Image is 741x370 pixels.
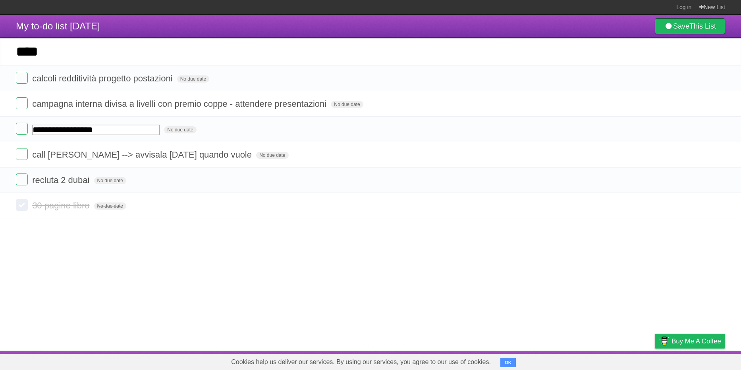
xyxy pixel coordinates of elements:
[16,148,28,160] label: Done
[549,353,566,368] a: About
[659,334,670,348] img: Buy me a coffee
[655,18,725,34] a: SaveThis List
[675,353,725,368] a: Suggest a feature
[645,353,665,368] a: Privacy
[16,21,100,31] span: My to-do list [DATE]
[223,354,499,370] span: Cookies help us deliver our services. By using our services, you agree to our use of cookies.
[655,334,725,349] a: Buy me a coffee
[164,126,196,133] span: No due date
[94,202,126,210] span: No due date
[94,177,126,184] span: No due date
[32,175,91,185] span: recluta 2 dubai
[256,152,288,159] span: No due date
[16,97,28,109] label: Done
[32,150,254,160] span: call [PERSON_NAME] --> avvisala [DATE] quando vuole
[16,173,28,185] label: Done
[331,101,363,108] span: No due date
[500,358,516,367] button: OK
[617,353,635,368] a: Terms
[32,200,91,210] span: 30 pagine libro
[575,353,608,368] a: Developers
[177,75,209,83] span: No due date
[16,199,28,211] label: Done
[32,99,328,109] span: campagna interna divisa a livelli con premio coppe - attendere presentazioni
[672,334,721,348] span: Buy me a coffee
[689,22,716,30] b: This List
[16,72,28,84] label: Done
[16,123,28,135] label: Done
[32,73,174,83] span: calcoli redditività progetto postazioni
